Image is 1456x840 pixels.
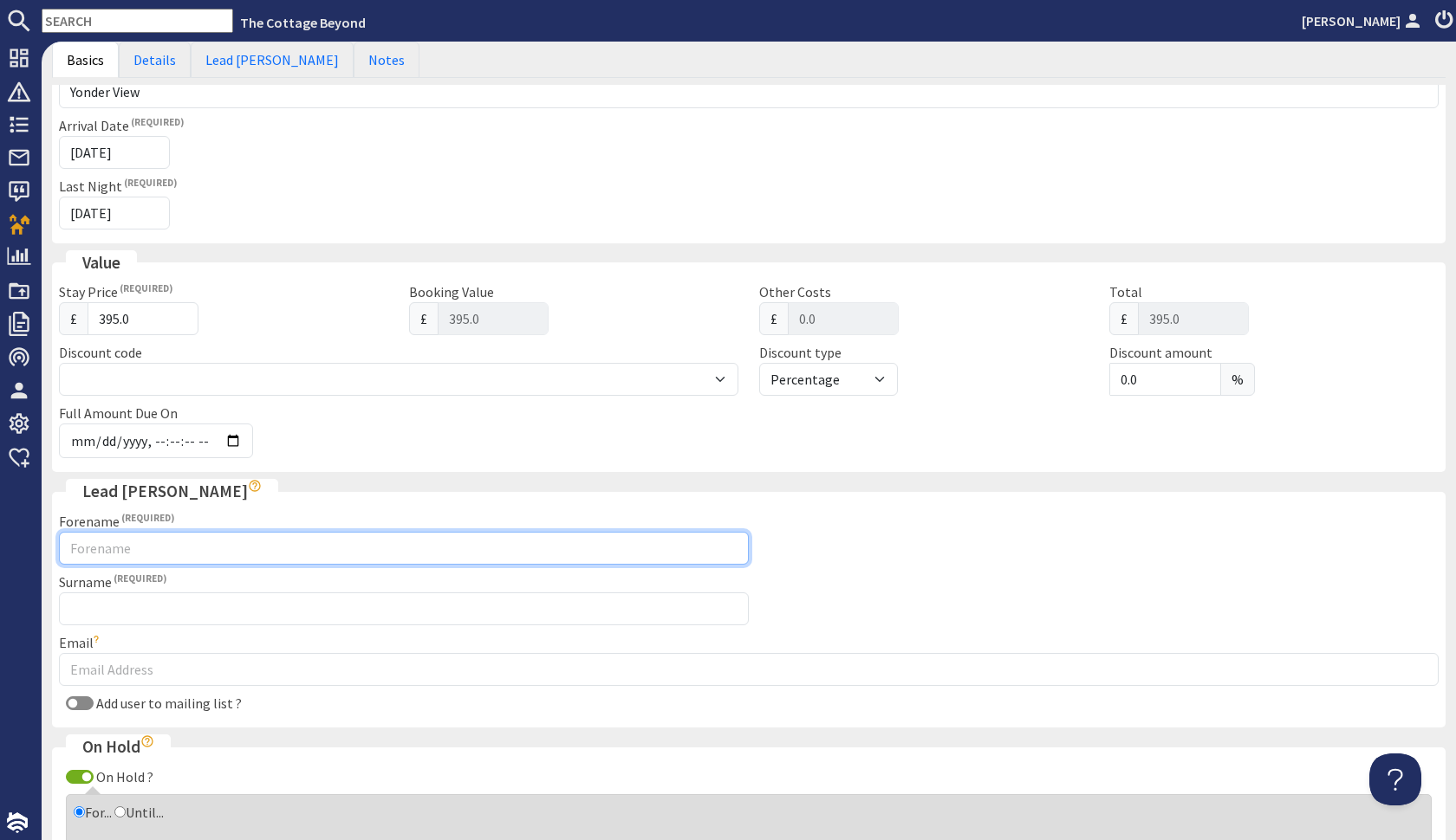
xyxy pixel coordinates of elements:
[7,812,28,833] img: staytech_i_w-64f4e8e9ee0a9c174fd5317b4b171b261742d2d393467e5bdba4413f4f884c10.svg
[409,302,439,335] span: £
[354,42,419,78] a: Notes
[759,302,789,335] span: £
[1109,344,1212,361] label: Discount amount
[409,283,494,300] label: Booking Value
[59,283,172,300] label: Stay Price
[140,734,154,748] i: Show hints
[66,734,171,759] legend: On Hold
[59,404,178,422] label: Full Amount Due On
[59,513,174,530] label: Forename
[1109,302,1139,335] span: £
[1109,363,1111,396] span: £
[42,9,233,33] input: SEARCH
[759,344,842,361] label: Discount type
[59,532,749,565] input: Forename
[1109,283,1142,300] label: Total
[59,634,103,651] label: Email
[191,42,354,78] a: Lead [PERSON_NAME]
[94,768,153,785] label: On Hold ?
[59,178,177,195] label: Last Night
[1220,363,1255,396] span: %
[59,573,166,591] label: Surname
[119,42,191,78] a: Details
[66,250,137,275] legend: Value
[59,302,88,335] span: £
[59,653,1439,686] input: Email Address
[759,283,831,300] label: Other Costs
[85,804,112,821] label: For...
[59,117,184,134] label: Arrival Date
[240,14,366,31] a: The Cottage Beyond
[1369,753,1421,805] iframe: Toggle Customer Support
[248,479,262,493] i: Show hints
[126,804,164,821] label: Until...
[66,479,278,504] legend: Lead [PERSON_NAME]
[52,42,119,78] a: Basics
[94,695,242,712] label: Add user to mailing list ?
[59,344,142,361] label: Discount code
[1302,10,1425,31] a: [PERSON_NAME]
